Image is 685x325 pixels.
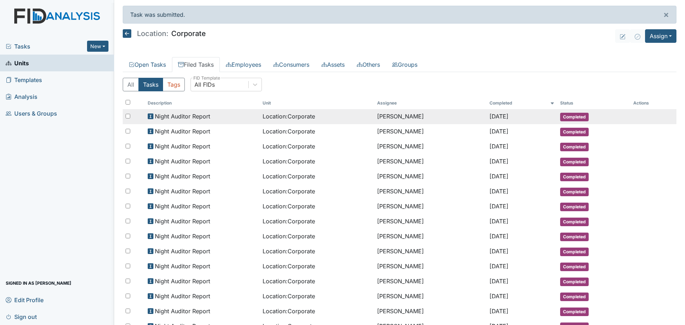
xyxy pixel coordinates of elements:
span: [DATE] [489,263,508,270]
span: [DATE] [489,203,508,210]
td: [PERSON_NAME] [374,304,487,319]
span: Analysis [6,91,37,102]
span: Completed [560,233,589,241]
span: [DATE] [489,143,508,150]
span: [DATE] [489,173,508,180]
span: Location: [137,30,168,37]
span: Completed [560,293,589,301]
span: [DATE] [489,188,508,195]
td: [PERSON_NAME] [374,244,487,259]
input: Toggle All Rows Selected [126,100,130,105]
span: Night Auditor Report [155,187,210,195]
div: All FIDs [194,80,215,89]
span: Night Auditor Report [155,142,210,151]
span: Night Auditor Report [155,172,210,181]
span: Night Auditor Report [155,262,210,270]
td: [PERSON_NAME] [374,274,487,289]
button: Tags [163,78,185,91]
span: [DATE] [489,158,508,165]
td: [PERSON_NAME] [374,289,487,304]
td: [PERSON_NAME] [374,124,487,139]
td: [PERSON_NAME] [374,109,487,124]
th: Actions [630,97,666,109]
th: Toggle SortBy [487,97,557,109]
span: Location : Corporate [263,292,315,300]
span: Completed [560,173,589,181]
th: Assignee [374,97,487,109]
a: Assets [315,57,351,72]
span: [DATE] [489,218,508,225]
td: [PERSON_NAME] [374,229,487,244]
a: Open Tasks [123,57,172,72]
td: [PERSON_NAME] [374,184,487,199]
span: Night Auditor Report [155,112,210,121]
span: Location : Corporate [263,307,315,315]
span: Location : Corporate [263,172,315,181]
span: Night Auditor Report [155,217,210,225]
div: Task was submitted. [123,6,676,24]
h5: Corporate [123,29,206,38]
button: Tasks [138,78,163,91]
td: [PERSON_NAME] [374,154,487,169]
th: Toggle SortBy [557,97,631,109]
span: Completed [560,308,589,316]
span: [DATE] [489,233,508,240]
button: All [123,78,139,91]
span: Location : Corporate [263,142,315,151]
a: Groups [386,57,423,72]
td: [PERSON_NAME] [374,139,487,154]
div: Type filter [123,78,185,91]
span: Completed [560,143,589,151]
a: Tasks [6,42,87,51]
td: [PERSON_NAME] [374,259,487,274]
span: Night Auditor Report [155,127,210,136]
span: Completed [560,128,589,136]
a: Filed Tasks [172,57,220,72]
span: Completed [560,248,589,256]
span: Location : Corporate [263,247,315,255]
span: Location : Corporate [263,187,315,195]
span: Night Auditor Report [155,157,210,166]
span: [DATE] [489,128,508,135]
span: Completed [560,188,589,196]
span: Location : Corporate [263,112,315,121]
span: Night Auditor Report [155,232,210,240]
a: Employees [220,57,267,72]
span: Location : Corporate [263,232,315,240]
span: Night Auditor Report [155,202,210,210]
span: Night Auditor Report [155,307,210,315]
td: [PERSON_NAME] [374,199,487,214]
span: Completed [560,203,589,211]
span: Location : Corporate [263,217,315,225]
a: Consumers [267,57,315,72]
td: [PERSON_NAME] [374,214,487,229]
span: [DATE] [489,308,508,315]
span: Location : Corporate [263,262,315,270]
span: Templates [6,74,42,85]
span: Location : Corporate [263,127,315,136]
button: New [87,41,108,52]
span: Users & Groups [6,108,57,119]
span: Night Auditor Report [155,277,210,285]
span: [DATE] [489,278,508,285]
span: Night Auditor Report [155,292,210,300]
span: Completed [560,113,589,121]
span: Night Auditor Report [155,247,210,255]
th: Toggle SortBy [260,97,375,109]
span: [DATE] [489,113,508,120]
span: × [663,9,669,20]
span: Location : Corporate [263,277,315,285]
span: Location : Corporate [263,157,315,166]
span: Completed [560,263,589,271]
button: Assign [645,29,676,43]
a: Others [351,57,386,72]
span: Edit Profile [6,294,44,305]
span: Completed [560,278,589,286]
span: Completed [560,158,589,166]
span: Completed [560,218,589,226]
span: Sign out [6,311,37,322]
span: Units [6,57,29,68]
td: [PERSON_NAME] [374,169,487,184]
span: [DATE] [489,248,508,255]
